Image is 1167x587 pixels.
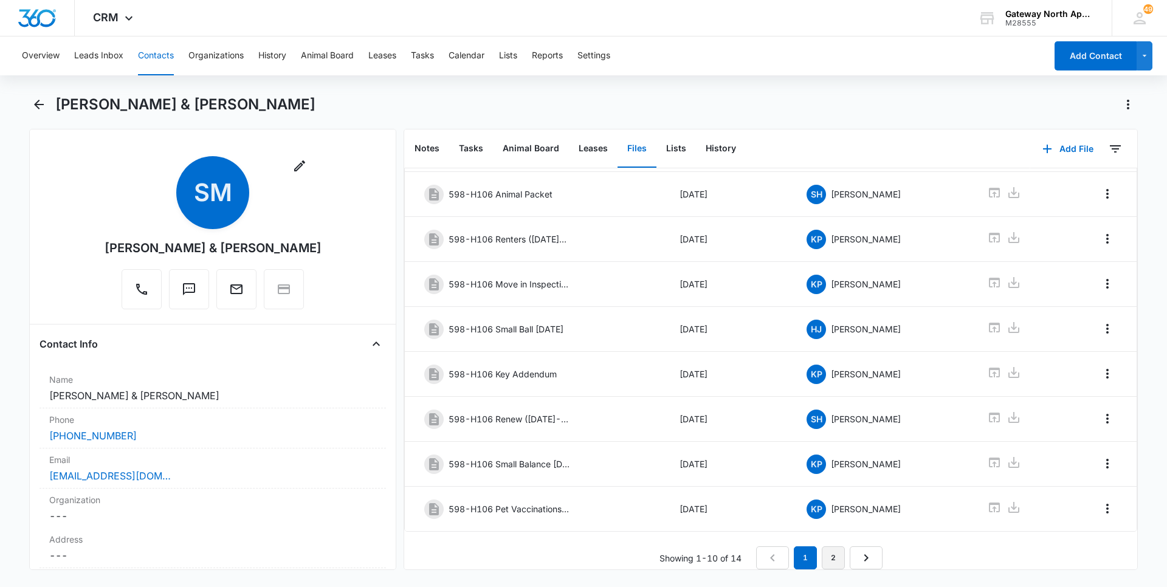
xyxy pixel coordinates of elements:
td: [DATE] [665,217,793,262]
button: History [258,36,286,75]
button: Email [216,269,256,309]
button: Back [29,95,48,114]
span: KP [807,499,826,519]
button: Overflow Menu [1098,454,1117,473]
div: notifications count [1143,4,1153,14]
td: [DATE] [665,307,793,352]
td: [DATE] [665,487,793,532]
h1: [PERSON_NAME] & [PERSON_NAME] [55,95,315,114]
div: Phone[PHONE_NUMBER] [40,408,386,448]
div: Email[EMAIL_ADDRESS][DOMAIN_NAME] [40,448,386,489]
div: [PERSON_NAME] & [PERSON_NAME] [105,239,322,257]
p: [PERSON_NAME] [831,368,901,380]
div: account id [1005,19,1094,27]
button: Leases [368,36,396,75]
a: Page 2 [822,546,845,569]
p: [PERSON_NAME] [831,188,901,201]
a: Text [169,288,209,298]
span: CRM [93,11,119,24]
span: KP [807,230,826,249]
button: Leads Inbox [74,36,123,75]
button: Tasks [411,36,434,75]
a: Call [122,288,162,298]
label: Phone [49,413,376,426]
div: account name [1005,9,1094,19]
button: Overview [22,36,60,75]
td: [DATE] [665,352,793,397]
span: KP [807,455,826,474]
p: 598-H106 Renters ([DATE]-[DATE]) [449,233,570,245]
span: 49 [1143,4,1153,14]
button: Tasks [449,130,493,168]
a: Email [216,288,256,298]
p: [PERSON_NAME] [831,233,901,245]
button: Reports [532,36,563,75]
p: 598-H106 Move in Inspection [DATE] [449,278,570,290]
button: Files [618,130,656,168]
td: [DATE] [665,262,793,307]
p: 598-H106 Small Ball [DATE] [449,323,563,335]
button: Lists [499,36,517,75]
span: SH [807,185,826,204]
label: Organization [49,493,376,506]
button: Overflow Menu [1098,229,1117,249]
div: Address--- [40,528,386,568]
button: Overflow Menu [1098,499,1117,518]
button: Overflow Menu [1098,319,1117,338]
button: Organizations [188,36,244,75]
div: Name[PERSON_NAME] & [PERSON_NAME] [40,368,386,408]
button: Animal Board [493,130,569,168]
button: Contacts [138,36,174,75]
button: Filters [1106,139,1125,159]
button: Overflow Menu [1098,364,1117,383]
a: Next Page [850,546,883,569]
button: Settings [577,36,610,75]
label: Email [49,453,376,466]
p: Showing 1-10 of 14 [659,552,742,565]
p: [PERSON_NAME] [831,278,901,290]
button: Overflow Menu [1098,184,1117,204]
p: 598-H106 Key Addendum [449,368,557,380]
p: 598-H106 Small Balance [DATE] [449,458,570,470]
button: Text [169,269,209,309]
label: Name [49,373,376,386]
button: Add Contact [1055,41,1137,70]
td: [DATE] [665,397,793,442]
p: [PERSON_NAME] [831,458,901,470]
button: Notes [405,130,449,168]
span: HJ [807,320,826,339]
p: 598-H106 Renew ([DATE]-[DATE]) [449,413,570,425]
button: Overflow Menu [1098,274,1117,293]
a: [PHONE_NUMBER] [49,428,137,443]
div: Organization--- [40,489,386,528]
dd: --- [49,509,376,523]
button: Actions [1118,95,1138,114]
p: [PERSON_NAME] [831,323,901,335]
em: 1 [794,546,817,569]
p: 598-H106 Pet Vaccinations 1/31 [449,503,570,515]
a: [EMAIL_ADDRESS][DOMAIN_NAME] [49,469,171,483]
button: Calendar [449,36,484,75]
button: Lists [656,130,696,168]
p: [PERSON_NAME] [831,413,901,425]
button: Overflow Menu [1098,409,1117,428]
button: Close [367,334,386,354]
h4: Contact Info [40,337,98,351]
span: SH [807,410,826,429]
label: Address [49,533,376,546]
td: [DATE] [665,172,793,217]
button: History [696,130,746,168]
p: 598-H106 Animal Packet [449,188,553,201]
button: Animal Board [301,36,354,75]
button: Call [122,269,162,309]
span: KP [807,365,826,384]
td: [DATE] [665,442,793,487]
button: Add File [1030,134,1106,163]
dd: [PERSON_NAME] & [PERSON_NAME] [49,388,376,403]
span: SM [176,156,249,229]
span: KP [807,275,826,294]
dd: --- [49,548,376,563]
nav: Pagination [756,546,883,569]
button: Leases [569,130,618,168]
p: [PERSON_NAME] [831,503,901,515]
